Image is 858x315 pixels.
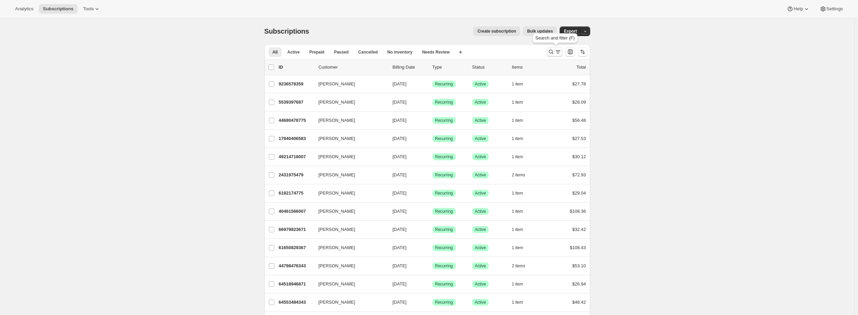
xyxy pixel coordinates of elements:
[279,226,313,233] p: 66979823671
[435,245,453,250] span: Recurring
[287,49,300,55] span: Active
[79,4,105,14] button: Tools
[11,4,37,14] button: Analytics
[314,224,383,235] button: [PERSON_NAME]
[512,190,523,196] span: 1 item
[319,226,355,233] span: [PERSON_NAME]
[279,116,586,125] div: 44680478775[PERSON_NAME][DATE]SuccessRecurringSuccessActive1 item$56.48
[826,6,843,12] span: Settings
[572,154,586,159] span: $30.12
[314,133,383,144] button: [PERSON_NAME]
[393,209,407,214] span: [DATE]
[279,297,586,307] div: 64553484343[PERSON_NAME][DATE]SuccessRecurringSuccessActive1 item$48.42
[393,136,407,141] span: [DATE]
[570,245,586,250] span: $108.43
[319,190,355,197] span: [PERSON_NAME]
[279,208,313,215] p: 40461566007
[512,64,546,71] div: Items
[546,47,563,57] button: Search and filter results
[319,299,355,306] span: [PERSON_NAME]
[512,116,531,125] button: 1 item
[564,28,577,34] span: Export
[279,79,586,89] div: 9236578359[PERSON_NAME][DATE]SuccessRecurringSuccessActive1 item$27.78
[314,260,383,271] button: [PERSON_NAME]
[279,64,313,71] p: ID
[319,281,355,288] span: [PERSON_NAME]
[572,281,586,287] span: $26.94
[319,262,355,269] span: [PERSON_NAME]
[314,115,383,126] button: [PERSON_NAME]
[432,64,467,71] div: Type
[475,81,486,87] span: Active
[314,297,383,308] button: [PERSON_NAME]
[475,136,486,141] span: Active
[572,136,586,141] span: $27.53
[393,154,407,159] span: [DATE]
[319,99,355,106] span: [PERSON_NAME]
[319,81,355,87] span: [PERSON_NAME]
[475,190,486,196] span: Active
[387,49,412,55] span: No inventory
[393,281,407,287] span: [DATE]
[572,100,586,105] span: $28.09
[576,64,586,71] p: Total
[570,209,586,214] span: $108.36
[279,117,313,124] p: 44680478775
[393,64,427,71] p: Billing Date
[435,81,453,87] span: Recurring
[527,28,553,34] span: Bulk updates
[279,97,586,107] div: 5539397687[PERSON_NAME][DATE]SuccessRecurringSuccessActive1 item$28.09
[279,134,586,143] div: 17840406583[PERSON_NAME][DATE]SuccessRecurringSuccessActive1 item$27.53
[512,188,531,198] button: 1 item
[319,64,387,71] p: Customer
[435,172,453,178] span: Recurring
[565,47,575,57] button: Customize table column order and visibility
[512,154,523,160] span: 1 item
[314,188,383,199] button: [PERSON_NAME]
[279,244,313,251] p: 61650829367
[512,134,531,143] button: 1 item
[279,170,586,180] div: 2431975479[PERSON_NAME][DATE]SuccessRecurringSuccessActive2 items$72.93
[512,81,523,87] span: 1 item
[435,136,453,141] span: Recurring
[279,64,586,71] div: IDCustomerBilling DateTypeStatusItemsTotal
[435,100,453,105] span: Recurring
[512,118,523,123] span: 1 item
[279,188,586,198] div: 6182174775[PERSON_NAME][DATE]SuccessRecurringSuccessActive1 item$29.04
[393,300,407,305] span: [DATE]
[279,152,586,162] div: 49214718007[PERSON_NAME][DATE]SuccessRecurringSuccessActive1 item$30.12
[572,118,586,123] span: $56.48
[334,49,349,55] span: Paused
[512,79,531,89] button: 1 item
[475,227,486,232] span: Active
[435,118,453,123] span: Recurring
[512,170,533,180] button: 2 items
[472,64,507,71] p: Status
[572,227,586,232] span: $32.42
[815,4,847,14] button: Settings
[15,6,33,12] span: Analytics
[279,135,313,142] p: 17840406583
[314,279,383,290] button: [PERSON_NAME]
[279,279,586,289] div: 64518946871[PERSON_NAME][DATE]SuccessRecurringSuccessActive1 item$26.94
[783,4,814,14] button: Help
[319,135,355,142] span: [PERSON_NAME]
[279,81,313,87] p: 9236578359
[393,118,407,123] span: [DATE]
[475,100,486,105] span: Active
[279,99,313,106] p: 5539397687
[512,172,525,178] span: 2 items
[435,281,453,287] span: Recurring
[393,190,407,196] span: [DATE]
[512,97,531,107] button: 1 item
[435,263,453,269] span: Recurring
[435,209,453,214] span: Recurring
[512,261,533,271] button: 2 items
[264,27,309,35] span: Subscriptions
[435,227,453,232] span: Recurring
[393,81,407,86] span: [DATE]
[279,262,313,269] p: 44798476343
[560,26,581,36] button: Export
[422,49,450,55] span: Needs Review
[314,206,383,217] button: [PERSON_NAME]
